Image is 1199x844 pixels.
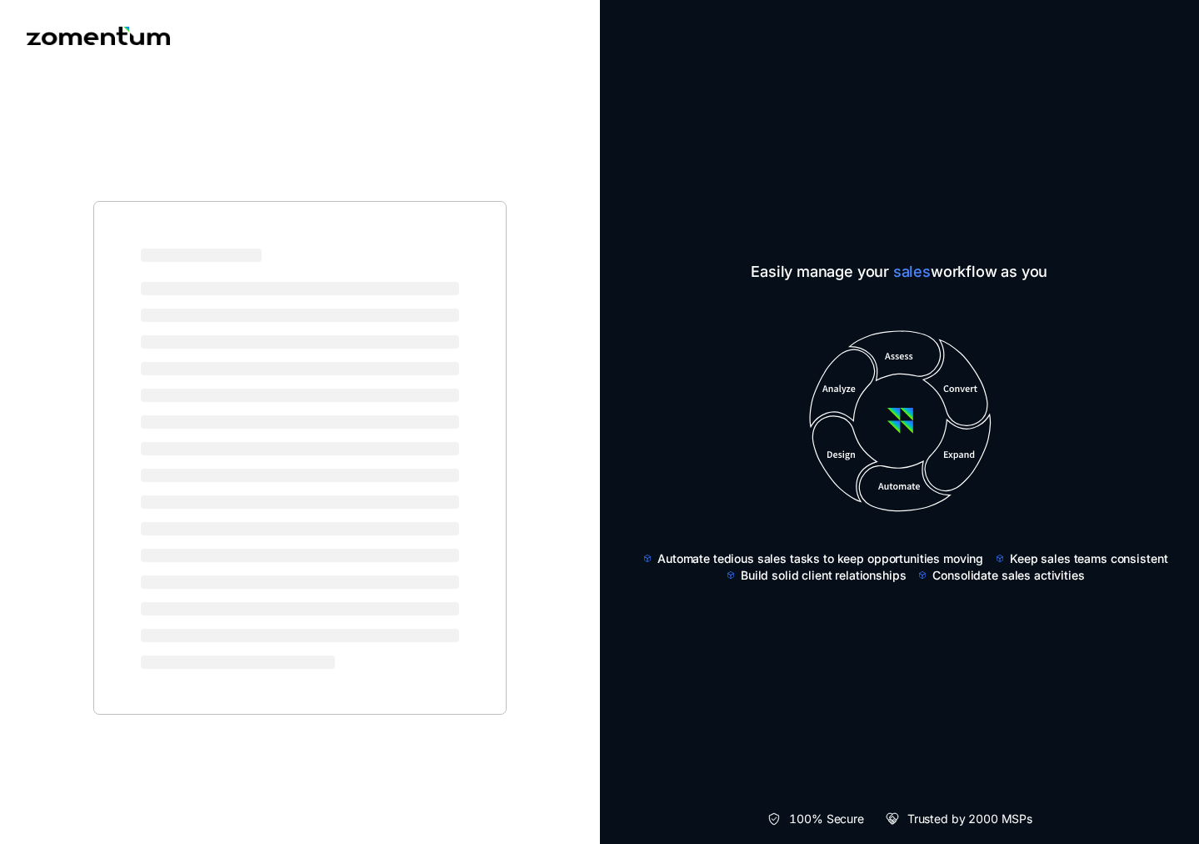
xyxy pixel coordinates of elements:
span: sales [893,263,931,280]
span: Easily manage your workflow as you [629,260,1169,284]
span: Trusted by 2000 MSPs [907,811,1032,827]
span: Consolidate sales activities [932,567,1084,584]
span: Keep sales teams consistent [1010,550,1167,567]
span: Automate tedious sales tasks to keep opportunities moving [657,550,983,567]
span: Build solid client relationships [741,567,907,584]
span: 100% Secure [789,811,863,827]
img: Zomentum logo [27,27,170,45]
